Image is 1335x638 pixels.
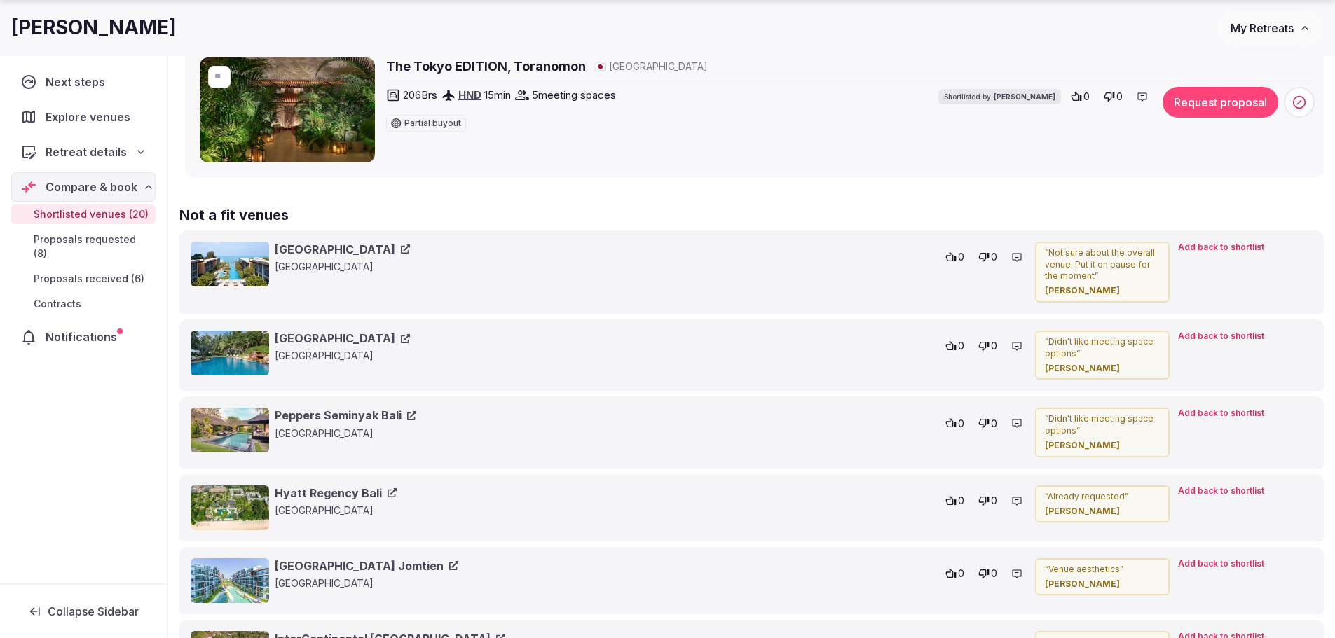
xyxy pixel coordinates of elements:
[484,88,511,102] span: 15 min
[191,331,269,375] img: Ravindra Beach Resort & Spa cover photo
[1045,578,1160,590] cite: [PERSON_NAME]
[1045,363,1160,375] cite: [PERSON_NAME]
[958,339,964,353] span: 0
[11,204,156,224] a: Shortlisted venues (20)
[191,558,269,603] img: Centra Maris Resort Jomtien cover photo
[46,109,136,125] span: Explore venues
[1178,242,1264,254] span: Add back to shortlist
[275,427,521,441] p: [GEOGRAPHIC_DATA]
[974,247,1001,267] button: 0
[275,504,521,518] p: [GEOGRAPHIC_DATA]
[1178,485,1264,497] span: Add back to shortlist
[974,413,1001,433] button: 0
[941,336,968,356] button: 0
[1045,491,1160,503] p: “ Already requested ”
[191,485,269,530] img: Hyatt Regency Bali cover photo
[974,564,1001,583] button: 0
[191,242,269,286] img: Renaissance Pattaya Resort & Spa cover photo
[958,417,964,431] span: 0
[1178,331,1264,342] span: Add back to shortlist
[275,242,410,257] a: [GEOGRAPHIC_DATA]
[46,328,123,345] span: Notifications
[11,269,156,289] a: Proposals received (6)
[11,294,156,314] a: Contracts
[1045,247,1160,282] p: “ Not sure about the overall venue. Put it on pause for the moment ”
[1083,90,1090,104] span: 0
[1178,558,1264,570] span: Add back to shortlist
[941,413,968,433] button: 0
[191,408,269,452] img: Peppers Seminyak Bali cover photo
[1178,408,1264,419] span: Add back to shortlist
[1045,506,1160,518] cite: [PERSON_NAME]
[958,494,964,508] span: 0
[594,60,606,72] span: 🇯🇵
[958,250,964,264] span: 0
[403,88,437,102] span: 206 Brs
[941,247,968,267] button: 0
[34,272,144,286] span: Proposals received (6)
[11,322,156,352] a: Notifications
[991,417,997,431] span: 0
[275,260,521,274] p: [GEOGRAPHIC_DATA]
[48,604,139,618] span: Collapse Sidebar
[532,88,616,102] span: 5 meeting spaces
[1045,413,1160,437] p: “ Didn't like meeting space options ”
[34,233,150,261] span: Proposals requested (8)
[11,102,156,132] a: Explore venues
[275,558,458,574] a: [GEOGRAPHIC_DATA] Jomtien
[275,485,397,501] a: Hyatt Regency Bali
[1067,87,1094,106] button: 0
[938,89,1061,104] div: Shortlisted by
[275,576,521,590] p: [GEOGRAPHIC_DATA]
[275,408,416,423] a: Peppers Seminyak Bali
[200,57,375,162] img: The Tokyo EDITION, Toranomon
[991,250,997,264] span: 0
[974,491,1001,511] button: 0
[958,567,964,581] span: 0
[1217,11,1324,46] button: My Retreats
[11,67,156,97] a: Next steps
[386,57,586,75] a: The Tokyo EDITION, Toranomon
[941,564,968,583] button: 0
[46,179,137,195] span: Compare & book
[11,230,156,263] a: Proposals requested (8)
[404,119,461,127] span: Partial buyout
[11,596,156,627] button: Collapse Sidebar
[46,144,127,160] span: Retreat details
[974,336,1001,356] button: 0
[34,297,81,311] span: Contracts
[275,331,410,346] a: [GEOGRAPHIC_DATA]
[179,205,1324,225] h2: Not a fit venues
[1045,564,1160,576] p: “ Venue aesthetics ”
[609,60,708,74] span: [GEOGRAPHIC_DATA]
[1045,285,1160,297] cite: [PERSON_NAME]
[991,494,997,508] span: 0
[941,491,968,511] button: 0
[1163,87,1278,118] button: Request proposal
[1231,21,1294,35] span: My Retreats
[1116,90,1123,104] span: 0
[1045,440,1160,452] cite: [PERSON_NAME]
[594,60,606,74] button: 🇯🇵
[991,567,997,581] span: 0
[994,92,1055,102] span: [PERSON_NAME]
[991,339,997,353] span: 0
[34,207,149,221] span: Shortlisted venues (20)
[1100,87,1127,106] button: 0
[46,74,111,90] span: Next steps
[11,14,177,41] h1: [PERSON_NAME]
[275,349,521,363] p: [GEOGRAPHIC_DATA]
[458,88,481,102] a: HND
[1045,336,1160,360] p: “ Didn't like meeting space options ”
